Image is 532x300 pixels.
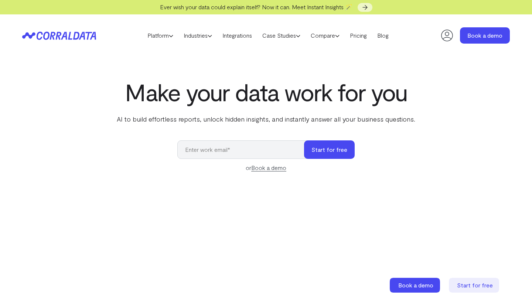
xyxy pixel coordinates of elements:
a: Platform [142,30,178,41]
a: Book a demo [460,27,510,44]
span: Book a demo [398,282,433,289]
a: Blog [372,30,394,41]
a: Industries [178,30,217,41]
a: Case Studies [257,30,306,41]
p: AI to build effortless reports, unlock hidden insights, and instantly answer all your business qu... [115,114,417,124]
a: Compare [306,30,345,41]
button: Start for free [304,140,355,159]
a: Book a demo [390,278,441,293]
div: or [177,163,355,172]
h1: Make your data work for you [115,79,417,105]
a: Book a demo [251,164,286,171]
a: Pricing [345,30,372,41]
span: Ever wish your data could explain itself? Now it can. Meet Instant Insights 🪄 [160,3,352,10]
input: Enter work email* [177,140,311,159]
span: Start for free [457,282,493,289]
a: Integrations [217,30,257,41]
a: Start for free [449,278,501,293]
